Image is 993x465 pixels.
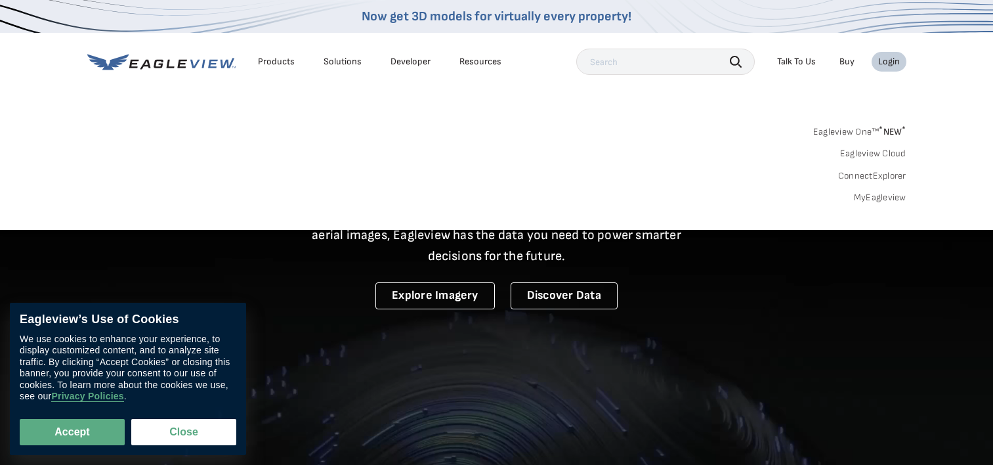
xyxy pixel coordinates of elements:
[839,56,855,68] a: Buy
[511,282,618,309] a: Discover Data
[854,192,906,204] a: MyEagleview
[131,419,236,445] button: Close
[20,334,236,403] div: We use cookies to enhance your experience, to display customized content, and to analyze site tra...
[879,126,906,137] span: NEW
[258,56,295,68] div: Products
[20,313,236,327] div: Eagleview’s Use of Cookies
[576,49,755,75] input: Search
[375,282,495,309] a: Explore Imagery
[51,391,123,403] a: Privacy Policies
[20,419,125,445] button: Accept
[391,56,431,68] a: Developer
[362,9,631,24] a: Now get 3D models for virtually every property!
[813,122,906,137] a: Eagleview One™*NEW*
[840,148,906,160] a: Eagleview Cloud
[324,56,362,68] div: Solutions
[838,170,906,182] a: ConnectExplorer
[777,56,816,68] div: Talk To Us
[296,204,698,267] p: A new era starts here. Built on more than 3.5 billion high-resolution aerial images, Eagleview ha...
[878,56,900,68] div: Login
[459,56,501,68] div: Resources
